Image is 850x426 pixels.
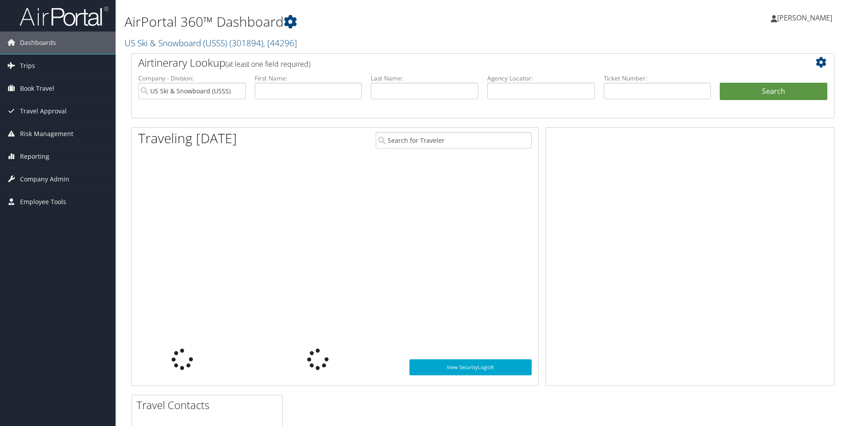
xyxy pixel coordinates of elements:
[138,55,769,70] h2: Airtinerary Lookup
[124,37,297,49] a: US Ski & Snowboard (USSS)
[771,4,841,31] a: [PERSON_NAME]
[20,123,73,145] span: Risk Management
[225,59,310,69] span: (at least one field required)
[138,74,246,83] label: Company - Division:
[409,359,532,375] a: View SecurityLogic®
[20,6,108,27] img: airportal-logo.png
[20,191,66,213] span: Employee Tools
[20,145,49,168] span: Reporting
[487,74,595,83] label: Agency Locator:
[255,74,362,83] label: First Name:
[371,74,478,83] label: Last Name:
[263,37,297,49] span: , [ 44296 ]
[20,77,54,100] span: Book Travel
[138,129,237,148] h1: Traveling [DATE]
[124,12,602,31] h1: AirPortal 360™ Dashboard
[777,13,832,23] span: [PERSON_NAME]
[720,83,827,100] button: Search
[20,168,69,190] span: Company Admin
[229,37,263,49] span: ( 301894 )
[604,74,711,83] label: Ticket Number:
[20,55,35,77] span: Trips
[376,132,532,149] input: Search for Traveler
[136,398,282,413] h2: Travel Contacts
[20,32,56,54] span: Dashboards
[20,100,67,122] span: Travel Approval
